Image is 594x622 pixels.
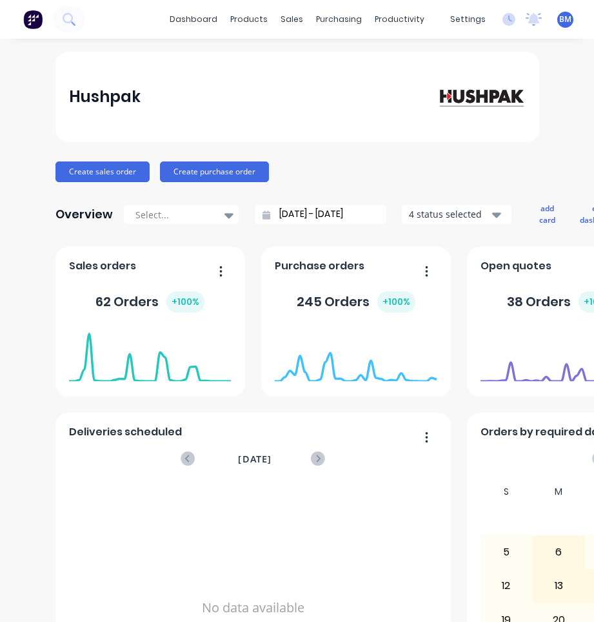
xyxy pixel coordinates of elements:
[480,258,551,274] span: Open quotes
[69,84,141,110] div: Hushpak
[480,536,532,568] div: 5
[444,10,492,29] div: settings
[533,536,585,568] div: 6
[297,291,415,313] div: 245 Orders
[69,424,182,440] span: Deliveries scheduled
[166,291,204,313] div: + 100 %
[435,85,525,108] img: Hushpak
[55,202,113,227] div: Overview
[377,291,415,313] div: + 100 %
[163,10,224,29] a: dashboard
[224,10,274,29] div: products
[69,258,136,274] span: Sales orders
[160,161,269,182] button: Create purchase order
[275,258,364,274] span: Purchase orders
[368,10,431,29] div: productivity
[480,570,532,602] div: 12
[23,10,43,29] img: Factory
[533,570,585,602] div: 13
[409,207,490,221] div: 4 status selected
[531,200,564,229] button: add card
[402,205,511,224] button: 4 status selected
[533,482,586,501] div: M
[310,10,368,29] div: purchasing
[238,452,272,466] span: [DATE]
[480,482,533,501] div: S
[274,10,310,29] div: sales
[559,14,571,25] span: BM
[95,291,204,313] div: 62 Orders
[55,161,150,182] button: Create sales order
